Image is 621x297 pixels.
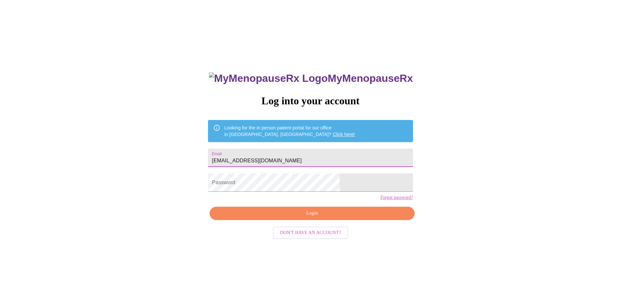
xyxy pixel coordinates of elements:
[380,195,413,200] a: Forgot password?
[209,72,413,84] h3: MyMenopauseRx
[333,132,355,137] a: Click here!
[273,227,348,239] button: Don't have an account?
[217,209,407,217] span: Login
[210,207,414,220] button: Login
[280,229,341,237] span: Don't have an account?
[208,95,413,107] h3: Log into your account
[224,122,355,140] div: Looking for the in person patient portal for our office in [GEOGRAPHIC_DATA], [GEOGRAPHIC_DATA]?
[271,230,350,235] a: Don't have an account?
[209,72,328,84] img: MyMenopauseRx Logo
